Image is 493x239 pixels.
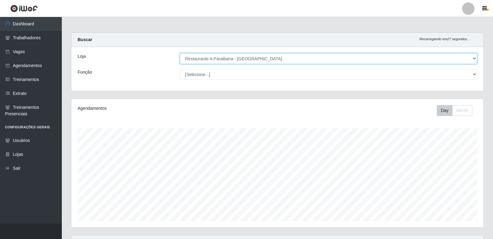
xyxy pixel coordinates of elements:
button: Day [437,105,453,116]
i: Recarregando em 27 segundos... [419,37,470,41]
div: First group [437,105,472,116]
strong: Buscar [78,37,92,42]
button: Month [452,105,472,116]
label: Loja [78,53,86,60]
img: CoreUI Logo [10,5,38,12]
div: Toolbar with button groups [437,105,477,116]
div: Agendamentos [78,105,239,112]
label: Função [78,69,92,75]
